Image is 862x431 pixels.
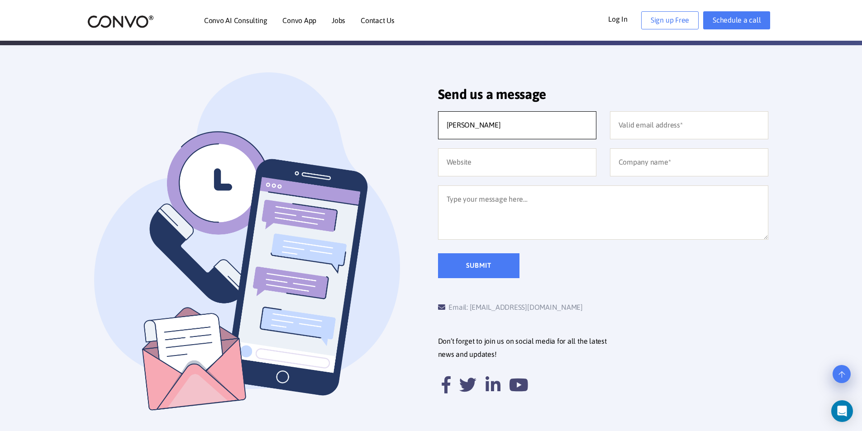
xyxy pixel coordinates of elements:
[703,11,770,29] a: Schedule a call
[610,111,768,139] input: Valid email address*
[282,17,316,24] a: Convo App
[204,17,267,24] a: Convo AI Consulting
[831,400,853,422] div: Open Intercom Messenger
[438,253,519,278] input: Submit
[470,301,583,314] a: [EMAIL_ADDRESS][DOMAIN_NAME]
[361,17,395,24] a: Contact Us
[438,111,596,139] input: Full name*
[438,335,775,362] p: Don’t forget to join us on social media for all the latest news and updates!
[438,86,768,109] h2: Send us a message
[438,148,596,176] input: Website
[641,11,699,29] a: Sign up Free
[87,14,154,28] img: logo_2.png
[608,11,641,26] a: Log In
[94,72,424,428] img: contact_us_left_img.png
[610,148,768,176] input: Company name*
[332,17,345,24] a: Jobs
[438,303,468,311] span: Email:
